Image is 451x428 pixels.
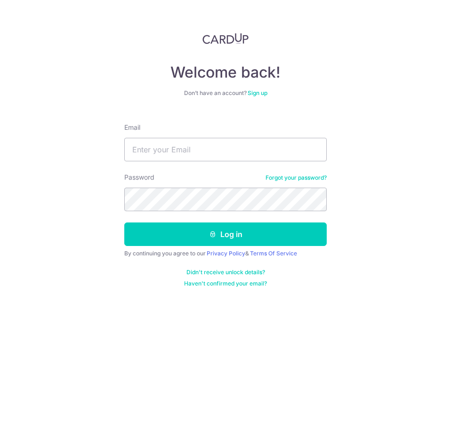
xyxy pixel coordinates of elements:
a: Terms Of Service [250,250,297,257]
a: Forgot your password? [266,174,327,182]
h4: Welcome back! [124,63,327,82]
img: CardUp Logo [202,33,249,44]
a: Privacy Policy [207,250,245,257]
label: Email [124,123,140,132]
a: Haven't confirmed your email? [184,280,267,287]
input: Enter your Email [124,138,327,161]
a: Sign up [248,89,267,96]
a: Didn't receive unlock details? [186,269,265,276]
label: Password [124,173,154,182]
button: Log in [124,222,327,246]
div: By continuing you agree to our & [124,250,327,257]
div: Don’t have an account? [124,89,327,97]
